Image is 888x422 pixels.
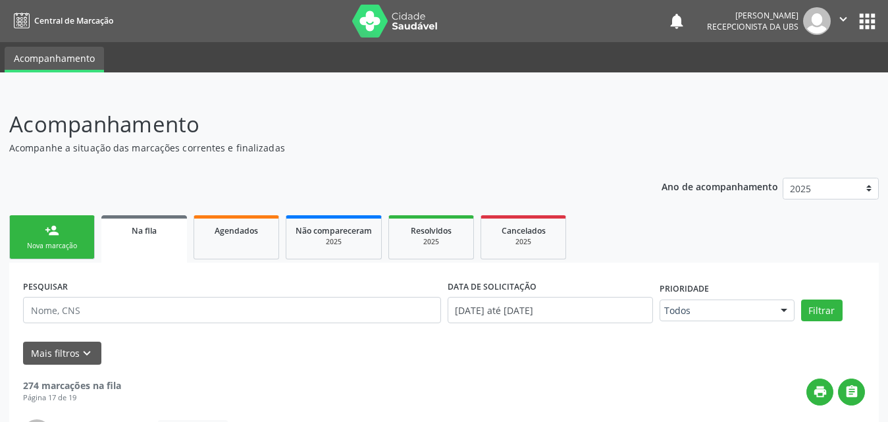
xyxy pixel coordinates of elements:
i: print [813,384,827,399]
input: Nome, CNS [23,297,441,323]
span: Não compareceram [296,225,372,236]
label: PESQUISAR [23,277,68,297]
div: person_add [45,223,59,238]
input: Selecione um intervalo [448,297,653,323]
i:  [836,12,850,26]
span: Agendados [215,225,258,236]
button: print [806,379,833,406]
div: 2025 [398,237,464,247]
button: Mais filtroskeyboard_arrow_down [23,342,101,365]
strong: 274 marcações na fila [23,379,121,392]
div: Nova marcação [19,241,85,251]
img: img [803,7,831,35]
span: Recepcionista da UBS [707,21,798,32]
button:  [831,7,856,35]
div: [PERSON_NAME] [707,10,798,21]
button: Filtrar [801,300,843,322]
p: Ano de acompanhamento [662,178,778,194]
a: Acompanhamento [5,47,104,72]
div: 2025 [490,237,556,247]
label: Prioridade [660,279,709,300]
i: keyboard_arrow_down [80,346,94,361]
span: Central de Marcação [34,15,113,26]
p: Acompanhe a situação das marcações correntes e finalizadas [9,141,618,155]
div: 2025 [296,237,372,247]
a: Central de Marcação [9,10,113,32]
div: Página 17 de 19 [23,392,121,404]
span: Na fila [132,225,157,236]
button: notifications [667,12,686,30]
span: Todos [664,304,768,317]
p: Acompanhamento [9,108,618,141]
span: Cancelados [502,225,546,236]
i:  [845,384,859,399]
label: DATA DE SOLICITAÇÃO [448,277,536,297]
span: Resolvidos [411,225,452,236]
button: apps [856,10,879,33]
button:  [838,379,865,406]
